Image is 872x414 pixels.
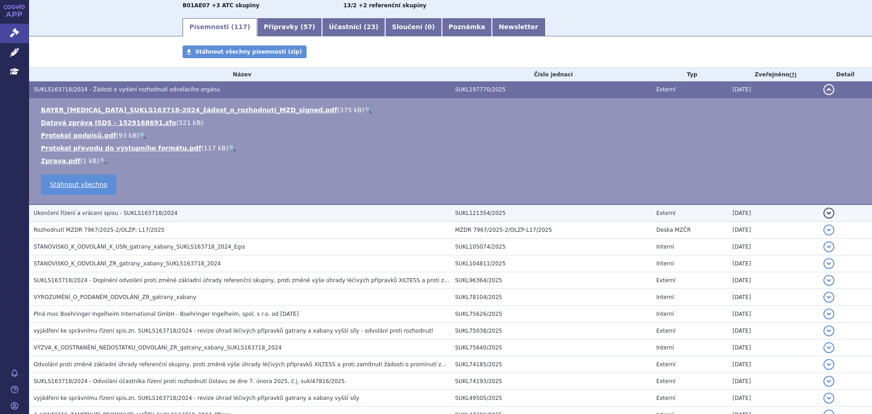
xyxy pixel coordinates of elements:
span: Externí [656,277,675,284]
a: Účastníci (23) [322,18,385,36]
td: [DATE] [728,255,819,272]
th: Zveřejněno [728,68,819,81]
span: vyjádření ke správnímu řízení spis.zn. SUKLS163718/2024 - revize úhrad léčivých přípravků gatrany... [34,395,359,401]
a: 🔍 [139,132,147,139]
td: [DATE] [728,272,819,289]
span: Rozhodnutí MZDR 7967/2025-2/OLZP; L17/2025 [34,227,164,233]
a: 🔍 [228,145,236,152]
span: Externí [656,395,675,401]
li: ( ) [41,156,863,165]
span: Stáhnout všechny písemnosti (zip) [195,49,302,55]
td: [DATE] [728,239,819,255]
span: 23 [367,23,375,30]
span: vyjádření ke správnímu řízení spis.zn. SUKLS163718/2024 - revize úhrad léčivých přípravků gatrany... [34,328,433,334]
span: Deska MZČR [656,227,691,233]
td: [DATE] [728,289,819,306]
button: detail [823,241,834,252]
td: SUKL105074/2025 [451,239,652,255]
td: [DATE] [728,390,819,407]
strong: DABIGATRAN-ETEXILÁT [183,2,210,9]
span: Externí [656,86,675,93]
a: Datová zpráva ISDS - 1529168691.zfo [41,119,176,126]
span: 117 kB [204,145,226,152]
td: SUKL96364/2025 [451,272,652,289]
strong: léčiva k terapii nebo k profylaxi tromboembolických onemocnění, přímé inhibitory faktoru Xa a tro... [343,2,357,9]
span: 521 kB [178,119,201,126]
button: detail [823,208,834,219]
button: detail [823,224,834,235]
td: [DATE] [728,339,819,356]
span: 57 [303,23,312,30]
span: Interní [656,244,674,250]
a: Přípravky (57) [257,18,322,36]
button: detail [823,359,834,370]
span: VÝZVA_K_ODSTRANĚNÍ_NEDOSTATKU_ODVOLÁNÍ_ZR_gatrany_xabany_SUKLS163718_2024 [34,344,282,351]
li: ( ) [41,105,863,115]
td: [DATE] [728,222,819,239]
td: SUKL121354/2025 [451,205,652,222]
span: 375 kB [340,106,362,114]
button: detail [823,376,834,387]
span: Externí [656,210,675,216]
th: Název [29,68,451,81]
span: 117 [234,23,247,30]
abbr: (?) [789,72,797,78]
td: SUKL104811/2025 [451,255,652,272]
span: Ukončení řízení a vrácení spisu - SUKLS163718/2024 [34,210,178,216]
span: STANOVISKO_K_ODVOLÁNÍ_X_USN_gatrany_xabany_SUKLS163718_2024_Egis [34,244,245,250]
td: SUKL78104/2025 [451,289,652,306]
span: VYROZUMĚNÍ_O_PODANÉM_ODVOLÁNÍ_ZR_gatrany_xabany [34,294,196,300]
span: Interní [656,294,674,300]
td: [DATE] [728,373,819,390]
td: SUKL75640/2025 [451,339,652,356]
a: Protokol podpisů.pdf [41,132,116,139]
span: 1 kB [83,157,97,165]
span: SUKLS163718/2024 - Žádost o vydání rozhodnutí odvolacího orgánu [34,86,220,93]
a: Sloučení (0) [385,18,441,36]
a: 🔍 [364,106,372,114]
li: ( ) [41,131,863,140]
span: Plná moc Boehringer Ingelheim International GmbH - Boehringer Ingelheim, spol. s r.o. od 17.1.2025 [34,311,299,317]
li: ( ) [41,118,863,127]
td: SUKL75626/2025 [451,306,652,323]
td: SUKL74193/2025 [451,373,652,390]
span: 93 kB [119,132,137,139]
button: detail [823,393,834,404]
a: Písemnosti (117) [183,18,257,36]
strong: +3 ATC skupiny [212,2,259,9]
td: [DATE] [728,205,819,222]
td: [DATE] [728,81,819,98]
span: Interní [656,311,674,317]
span: STANOVISKO_K_ODVOLÁNÍ_ZR_gatrany_xabany_SUKLS163718_2024 [34,260,221,267]
a: Protokol převodu do výstupního formátu.pdf [41,145,201,152]
td: MZDR 7967/2025-2/OLZP-L17/2025 [451,222,652,239]
th: Číslo jednací [451,68,652,81]
span: 0 [427,23,432,30]
td: [DATE] [728,356,819,373]
span: Odvolání proti změně základní úhrady referenční skupiny, proti změně výše úhrady léčivých příprav... [34,361,538,368]
a: Stáhnout všechno [41,175,116,195]
td: SUKL75038/2025 [451,323,652,339]
button: detail [823,342,834,353]
span: SUKLS163718/2024 - Odvolání účastníka řízení proti rozhodnutí Ústavu ze dne 7. února 2025, č.j. s... [34,378,347,384]
span: Externí [656,328,675,334]
span: Externí [656,378,675,384]
button: detail [823,258,834,269]
strong: +2 referenční skupiny [359,2,426,9]
th: Detail [819,68,872,81]
td: [DATE] [728,323,819,339]
a: Poznámka [442,18,492,36]
span: Interní [656,344,674,351]
a: Zprava.pdf [41,157,80,165]
a: Stáhnout všechny písemnosti (zip) [183,45,307,58]
button: detail [823,84,834,95]
a: BAYER_[MEDICAL_DATA]_SUKLS163718-2024_žádost_o_rozhodnutí_MZD_signed.pdf [41,106,337,114]
span: Interní [656,260,674,267]
button: detail [823,309,834,319]
td: SUKL74185/2025 [451,356,652,373]
button: detail [823,292,834,303]
td: SUKL197770/2025 [451,81,652,98]
button: detail [823,275,834,286]
span: SUKLS163718/2024 - Doplnění odvolání proti změně základní úhrady referenční skupiny, proti změně ... [34,277,567,284]
button: detail [823,325,834,336]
